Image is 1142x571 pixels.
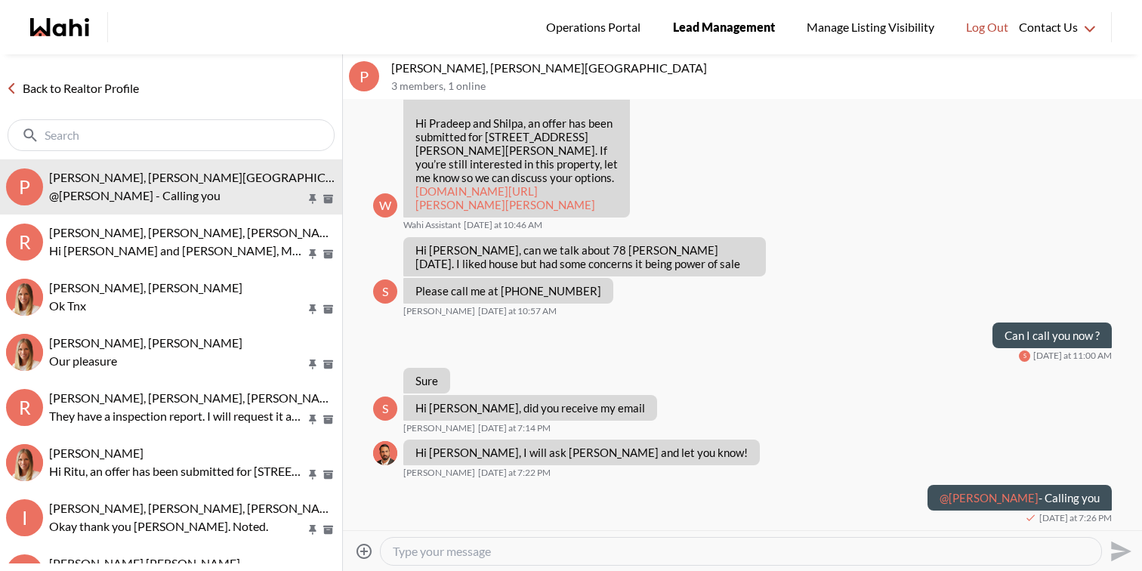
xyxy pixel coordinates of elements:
input: Search [45,128,301,143]
time: 2025-09-10T23:22:34.644Z [478,467,551,479]
button: Archive [320,358,336,371]
div: Sachinkumar Mali, Michelle [6,279,43,316]
p: @[PERSON_NAME] - Calling you [49,187,306,205]
div: R [6,389,43,426]
p: Ok Tnx [49,297,306,315]
div: S [1019,350,1030,362]
span: @[PERSON_NAME] [940,491,1039,505]
span: Log Out [966,17,1008,37]
div: S [373,397,397,421]
time: 2025-09-10T23:26:08.278Z [1039,512,1112,524]
span: [PERSON_NAME], [PERSON_NAME] [49,335,242,350]
span: [PERSON_NAME] [403,422,475,434]
button: Pin [306,468,319,481]
span: Manage Listing Visibility [802,17,939,37]
a: [DOMAIN_NAME][URL][PERSON_NAME][PERSON_NAME] [415,184,595,211]
div: W [373,193,397,218]
button: Pin [306,248,319,261]
span: [PERSON_NAME], [PERSON_NAME], [PERSON_NAME], [PERSON_NAME] [49,225,440,239]
div: S [373,279,397,304]
button: Pin [306,303,319,316]
span: [PERSON_NAME], [PERSON_NAME], [PERSON_NAME] [49,390,341,405]
a: Wahi homepage [30,18,89,36]
span: [PERSON_NAME] [49,446,144,460]
button: Send [1102,534,1136,568]
div: R [6,224,43,261]
time: 2025-09-10T15:00:53.752Z [1033,350,1112,362]
div: I [6,499,43,536]
div: P [6,168,43,205]
span: [PERSON_NAME], [PERSON_NAME][GEOGRAPHIC_DATA] [49,170,365,184]
button: Archive [320,303,336,316]
span: Wahi Assistant [403,219,461,231]
p: Our pleasure [49,352,306,370]
p: Can I call you now ? [1005,329,1100,342]
div: Cheryl Zanetti, Michelle [6,334,43,371]
p: Hi [PERSON_NAME] and [PERSON_NAME], My name is [PERSON_NAME] and I will be your showing agent for... [49,242,306,260]
img: R [6,444,43,481]
p: [PERSON_NAME], [PERSON_NAME][GEOGRAPHIC_DATA] [391,60,1136,76]
p: They have a inspection report. I will request it and forward it to you via email shortly. Thanks [49,407,306,425]
p: Sure [415,374,438,387]
span: Operations Portal [546,17,646,37]
p: - Calling you [940,491,1100,505]
p: Hi [PERSON_NAME], I will ask [PERSON_NAME] and let you know! [415,446,748,459]
button: Archive [320,413,336,426]
button: Pin [306,358,319,371]
button: Pin [306,413,319,426]
button: Archive [320,193,336,205]
span: [PERSON_NAME], [PERSON_NAME], [PERSON_NAME], [PERSON_NAME] [49,501,440,515]
div: Ritu Gill, Michelle [6,444,43,481]
p: 3 members , 1 online [391,80,1136,93]
span: [PERSON_NAME] [403,305,475,317]
span: [PERSON_NAME], [PERSON_NAME] [49,280,242,295]
div: P [349,61,379,91]
p: Hi Pradeep and Shilpa, an offer has been submitted for [STREET_ADDRESS][PERSON_NAME][PERSON_NAME]... [415,116,618,211]
button: Archive [320,468,336,481]
p: Hi [PERSON_NAME], can we talk about 78 [PERSON_NAME] [DATE]. I liked house but had some concerns ... [415,243,754,270]
span: [PERSON_NAME] [PERSON_NAME] [49,556,240,570]
time: 2025-09-10T23:14:53.629Z [478,422,551,434]
p: Okay thank you [PERSON_NAME]. Noted. [49,517,306,536]
p: Hi Ritu, an offer has been submitted for [STREET_ADDRESS]. If you’re still interested in this pro... [49,462,306,480]
time: 2025-09-10T14:46:17.519Z [464,219,542,231]
img: B [373,441,397,465]
p: Hi [PERSON_NAME], did you receive my email [415,401,645,415]
textarea: Type your message [393,544,1089,559]
img: S [6,279,43,316]
div: Behnam Fazili [373,441,397,465]
img: C [6,334,43,371]
button: Archive [320,248,336,261]
button: Pin [306,193,319,205]
time: 2025-09-10T14:57:38.449Z [478,305,557,317]
span: Lead Management [673,17,775,37]
p: Please call me at [PHONE_NUMBER] [415,284,601,298]
span: [PERSON_NAME] [403,467,475,479]
button: Pin [306,523,319,536]
button: Archive [320,523,336,536]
